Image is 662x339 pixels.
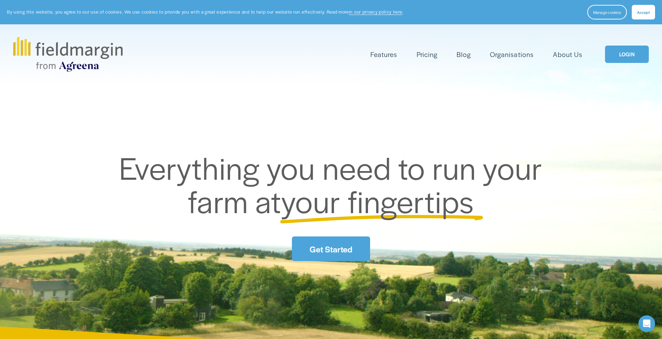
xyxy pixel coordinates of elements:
span: Features [370,49,397,59]
button: Accept [632,5,655,19]
a: Pricing [417,49,438,60]
a: Blog [457,49,471,60]
span: your fingertips [281,179,474,222]
a: folder dropdown [370,49,397,60]
a: About Us [553,49,582,60]
a: in our privacy policy here [349,9,402,15]
span: Everything you need to run your farm at [119,145,550,222]
button: Manage cookies [587,5,627,19]
a: LOGIN [605,46,649,63]
a: Get Started [292,236,370,261]
img: fieldmargin.com [13,37,122,72]
span: Manage cookies [593,9,621,15]
div: Open Intercom Messenger [638,315,655,332]
a: Organisations [490,49,533,60]
span: Accept [637,9,650,15]
p: By using this website, you agree to our use of cookies. We use cookies to provide you with a grea... [7,9,403,15]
